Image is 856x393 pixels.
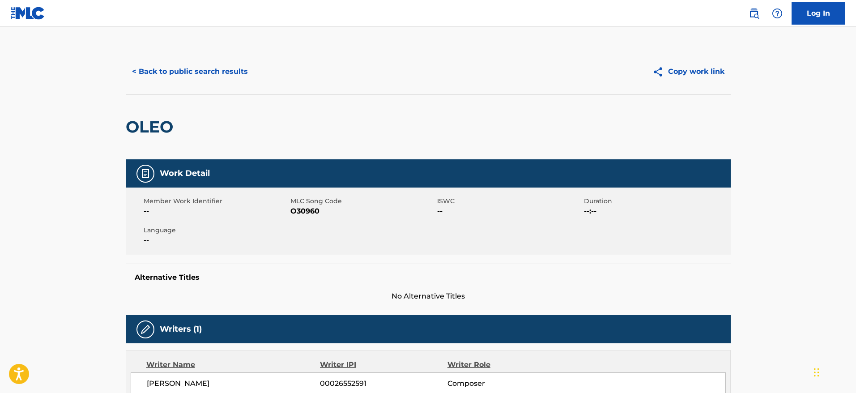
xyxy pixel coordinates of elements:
[792,2,845,25] a: Log In
[437,196,582,206] span: ISWC
[11,7,45,20] img: MLC Logo
[126,117,178,137] h2: OLEO
[447,359,563,370] div: Writer Role
[437,206,582,217] span: --
[811,350,856,393] iframe: Chat Widget
[749,8,759,19] img: search
[447,378,563,389] span: Composer
[745,4,763,22] a: Public Search
[320,378,447,389] span: 00026552591
[814,359,819,386] div: Trascina
[144,206,288,217] span: --
[584,196,728,206] span: Duration
[144,226,288,235] span: Language
[140,324,151,335] img: Writers
[147,378,320,389] span: [PERSON_NAME]
[652,66,668,77] img: Copy work link
[135,273,722,282] h5: Alternative Titles
[772,8,783,19] img: help
[584,206,728,217] span: --:--
[811,350,856,393] div: Widget chat
[160,324,202,334] h5: Writers (1)
[768,4,786,22] div: Help
[646,60,731,83] button: Copy work link
[146,359,320,370] div: Writer Name
[140,168,151,179] img: Work Detail
[144,235,288,246] span: --
[160,168,210,179] h5: Work Detail
[290,196,435,206] span: MLC Song Code
[144,196,288,206] span: Member Work Identifier
[126,60,254,83] button: < Back to public search results
[126,291,731,302] span: No Alternative Titles
[320,359,447,370] div: Writer IPI
[290,206,435,217] span: O30960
